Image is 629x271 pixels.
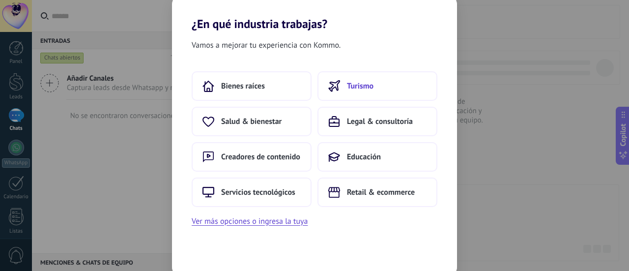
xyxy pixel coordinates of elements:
[192,39,341,52] span: Vamos a mejorar tu experiencia con Kommo.
[192,215,308,228] button: Ver más opciones o ingresa la tuya
[347,187,415,197] span: Retail & ecommerce
[317,178,437,207] button: Retail & ecommerce
[192,107,312,136] button: Salud & bienestar
[347,117,413,126] span: Legal & consultoría
[317,71,437,101] button: Turismo
[317,107,437,136] button: Legal & consultoría
[221,152,300,162] span: Creadores de contenido
[221,117,282,126] span: Salud & bienestar
[221,81,265,91] span: Bienes raíces
[347,152,381,162] span: Educación
[221,187,295,197] span: Servicios tecnológicos
[192,178,312,207] button: Servicios tecnológicos
[192,71,312,101] button: Bienes raíces
[317,142,437,172] button: Educación
[347,81,373,91] span: Turismo
[192,142,312,172] button: Creadores de contenido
